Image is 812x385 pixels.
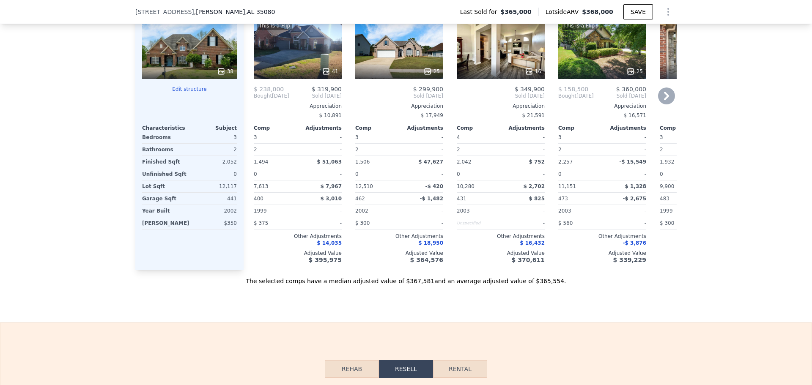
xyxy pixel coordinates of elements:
div: - [401,205,443,217]
div: - [604,168,646,180]
span: $368,000 [582,8,613,15]
div: - [299,205,342,217]
span: 9,900 [660,183,674,189]
button: Rehab [325,360,379,378]
div: Appreciation [660,103,748,109]
button: Edit structure [142,86,237,93]
button: Rental [433,360,487,378]
span: $ 51,063 [317,159,342,165]
span: $ 158,500 [558,86,588,93]
div: - [604,131,646,143]
div: 2002 [355,205,398,217]
span: 3 [660,134,663,140]
div: 1999 [660,205,702,217]
div: - [299,131,342,143]
span: 3 [254,134,257,140]
span: $ 360,000 [616,86,646,93]
div: 12,117 [191,180,237,192]
span: [STREET_ADDRESS] [135,8,194,16]
div: Bathrooms [142,144,188,156]
div: - [502,205,545,217]
div: - [502,168,545,180]
div: - [604,205,646,217]
div: This is a Flip [562,22,596,30]
div: 2002 [191,205,237,217]
div: [DATE] [254,93,289,99]
span: Lotside ARV [546,8,582,16]
div: 2 [457,144,499,156]
span: 1,494 [254,159,268,165]
span: $ 3,010 [321,196,342,202]
div: 3 [191,131,237,143]
div: Lot Sqft [142,180,188,192]
span: 473 [558,196,568,202]
span: $ 375 [254,220,268,226]
span: , [PERSON_NAME] [194,8,275,16]
span: $ 14,035 [317,240,342,246]
span: Sold [DATE] [355,93,443,99]
div: 16 [525,67,541,76]
div: Comp [660,125,704,131]
div: 2,052 [191,156,237,168]
div: Adjustments [602,125,646,131]
span: $ 47,627 [418,159,443,165]
div: Adjustments [399,125,443,131]
div: - [299,168,342,180]
span: 2,042 [457,159,471,165]
div: Appreciation [254,103,342,109]
span: $ 238,000 [254,86,284,93]
div: - [401,131,443,143]
span: 11,151 [558,183,576,189]
div: 2 [191,144,237,156]
span: 0 [660,171,663,177]
button: SAVE [623,4,653,19]
div: Appreciation [457,103,545,109]
span: -$ 15,549 [619,159,646,165]
div: This is a Flip [257,22,292,30]
div: - [299,144,342,156]
span: 0 [558,171,562,177]
span: Bought [254,93,272,99]
span: $ 16,571 [624,112,646,118]
span: $ 1,328 [625,183,646,189]
span: 7,613 [254,183,268,189]
span: $ 339,229 [613,257,646,263]
span: , AL 35080 [245,8,275,15]
span: $ 21,591 [522,112,545,118]
span: 483 [660,196,669,202]
span: Last Sold for [460,8,501,16]
div: Appreciation [558,103,646,109]
div: - [299,217,342,229]
span: 12,510 [355,183,373,189]
span: 2,257 [558,159,573,165]
button: Resell [379,360,433,378]
div: Comp [355,125,399,131]
div: - [604,217,646,229]
div: Year Built [142,205,188,217]
span: $ 16,432 [520,240,545,246]
span: $ 825 [529,196,545,202]
div: 2 [355,144,398,156]
span: $ 17,949 [421,112,443,118]
div: Adjustments [501,125,545,131]
span: $ 370,611 [512,257,545,263]
div: - [502,144,545,156]
div: Adjusted Value [660,250,748,257]
span: $ 560 [558,220,573,226]
span: $ 319,900 [312,86,342,93]
span: 0 [254,171,257,177]
div: - [401,144,443,156]
div: - [401,168,443,180]
div: Other Adjustments [355,233,443,240]
span: 10,280 [457,183,475,189]
span: $ 299,900 [413,86,443,93]
div: 38 [217,67,233,76]
span: 0 [457,171,460,177]
span: 400 [254,196,263,202]
button: Show Options [660,3,677,20]
div: - [604,144,646,156]
span: 1,932 [660,159,674,165]
div: Other Adjustments [660,233,748,240]
div: Other Adjustments [558,233,646,240]
div: Unspecified [457,217,499,229]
